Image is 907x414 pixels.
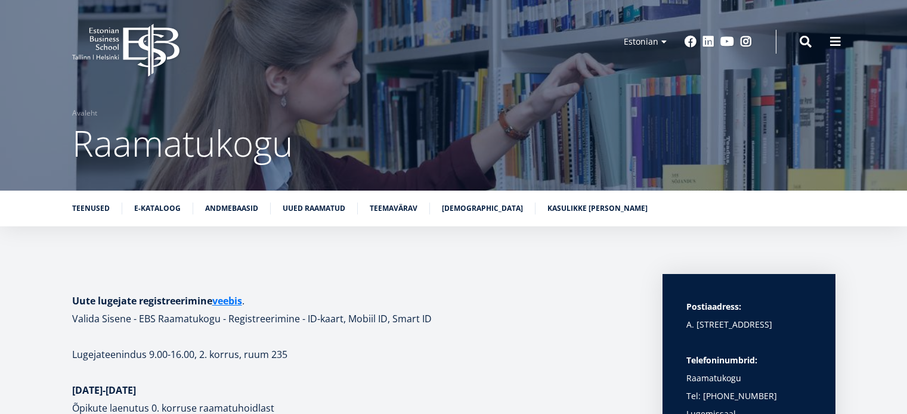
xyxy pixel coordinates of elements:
[686,354,757,366] strong: Telefoninumbrid:
[72,203,110,214] a: Teenused
[702,36,714,48] a: Linkedin
[72,294,242,307] strong: Uute lugejate registreerimine
[134,203,181,214] a: E-kataloog
[72,292,639,328] h1: . Valida Sisene - EBS Raamatukogu - Registreerimine - ID-kaart, Mobiil ID, Smart ID
[72,384,136,397] strong: [DATE]-[DATE]
[686,316,812,334] p: A. [STREET_ADDRESS]
[547,203,648,214] a: Kasulikke [PERSON_NAME]
[72,345,639,363] p: Lugejateenindus 9.00-16.00, 2. korrus, ruum 235
[205,203,258,214] a: Andmebaasid
[740,36,752,48] a: Instagram
[442,203,523,214] a: [DEMOGRAPHIC_DATA]
[212,292,242,310] a: veebis
[720,36,734,48] a: Youtube
[72,119,293,167] span: Raamatukogu
[370,203,417,214] a: Teemavärav
[686,351,812,387] p: Raamatukogu
[283,203,345,214] a: Uued raamatud
[72,107,97,119] a: Avaleht
[685,36,696,48] a: Facebook
[686,301,741,312] strong: Postiaadress:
